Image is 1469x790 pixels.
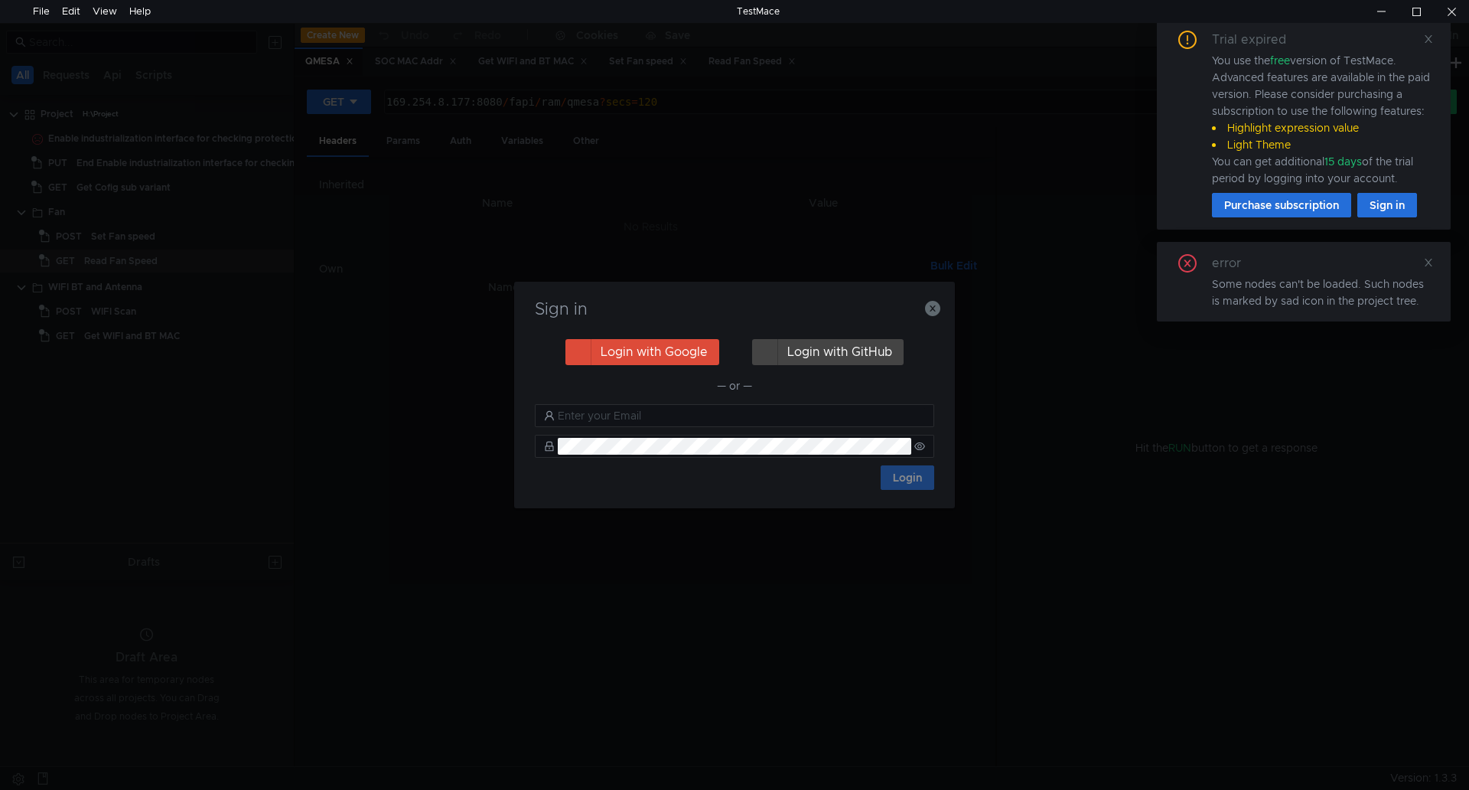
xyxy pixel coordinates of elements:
[1324,155,1362,168] span: 15 days
[1270,54,1290,67] span: free
[1212,193,1351,217] button: Purchase subscription
[558,407,925,424] input: Enter your Email
[1212,254,1259,273] div: error
[752,339,904,365] button: Login with GitHub
[1212,119,1432,136] li: Highlight expression value
[1212,52,1432,187] div: You use the version of TestMace. Advanced features are available in the paid version. Please cons...
[1212,276,1432,309] div: Some nodes can't be loaded. Such nodes is marked by sad icon in the project tree.
[535,377,934,395] div: — or —
[1212,153,1432,187] div: You can get additional of the trial period by logging into your account.
[565,339,719,365] button: Login with Google
[1357,193,1417,217] button: Sign in
[1212,136,1432,153] li: Light Theme
[1212,31,1305,49] div: Trial expired
[533,300,936,318] h3: Sign in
